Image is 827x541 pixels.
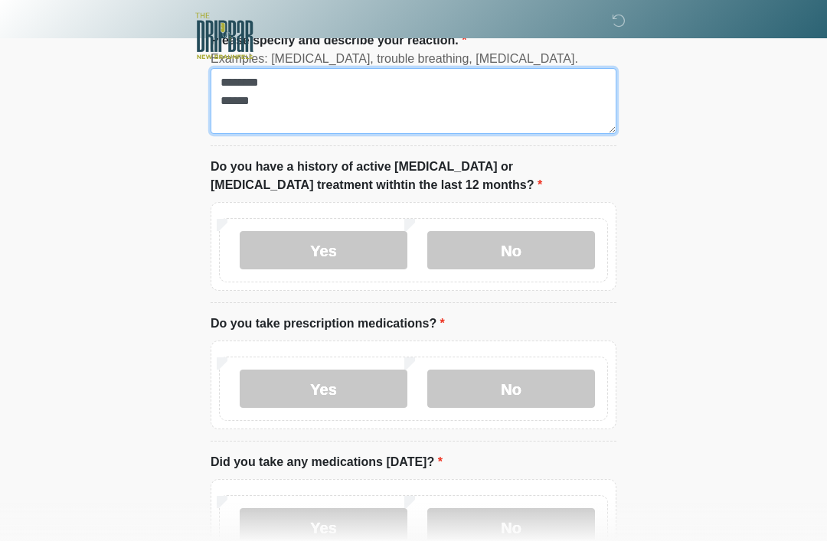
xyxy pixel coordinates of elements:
[211,314,445,333] label: Do you take prescription medications?
[195,11,253,61] img: The DRIPBaR - New Braunfels Logo
[427,370,595,408] label: No
[240,370,407,408] label: Yes
[240,231,407,269] label: Yes
[211,453,443,471] label: Did you take any medications [DATE]?
[211,158,616,194] label: Do you have a history of active [MEDICAL_DATA] or [MEDICAL_DATA] treatment withtin the last 12 mo...
[427,231,595,269] label: No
